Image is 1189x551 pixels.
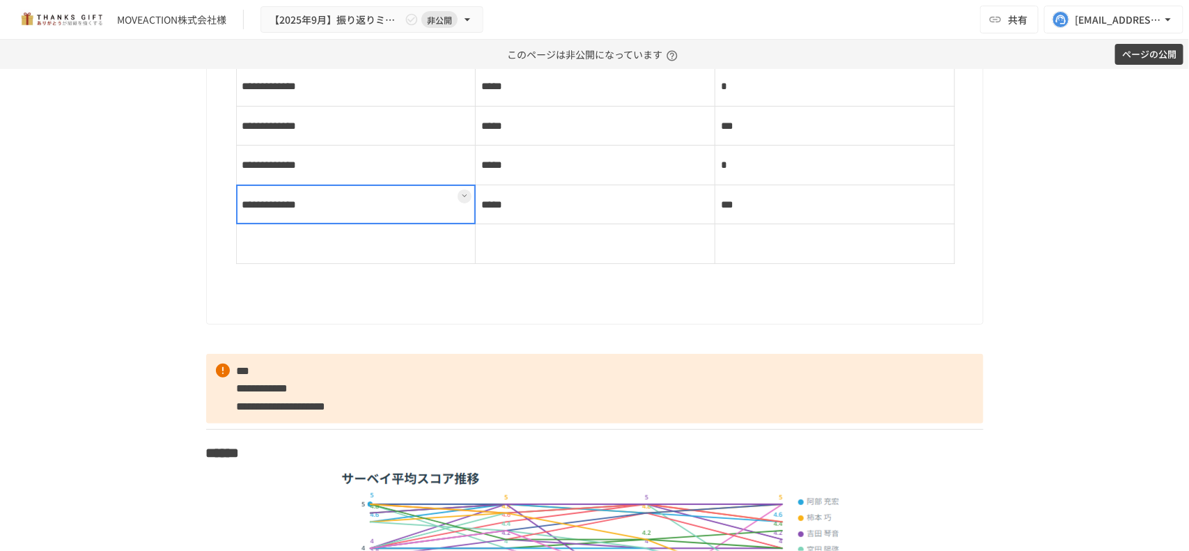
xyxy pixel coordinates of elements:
button: 【2025年9月】振り返りミーティング非公開 [261,6,483,33]
button: ページの公開 [1115,44,1183,65]
button: [EMAIL_ADDRESS][DOMAIN_NAME] [1044,6,1183,33]
span: 【2025年9月】振り返りミーティング [270,11,402,29]
span: 非公開 [421,13,458,27]
img: mMP1OxWUAhQbsRWCurg7vIHe5HqDpP7qZo7fRoNLXQh [17,8,106,31]
span: 共有 [1008,12,1027,27]
div: [EMAIL_ADDRESS][DOMAIN_NAME] [1075,11,1161,29]
p: このページは非公開になっています [507,40,682,69]
div: MOVEACTION株式会社様 [117,13,226,27]
button: 共有 [980,6,1039,33]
